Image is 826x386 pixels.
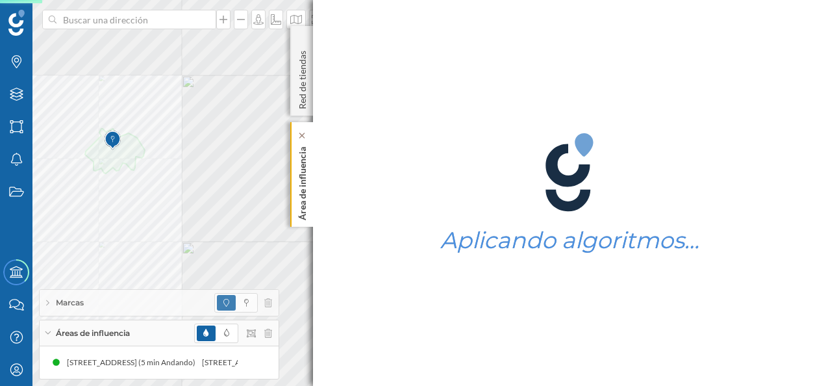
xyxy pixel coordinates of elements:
span: Soporte [26,9,72,21]
h1: Aplicando algoritmos… [440,228,699,253]
span: Marcas [56,297,84,309]
div: [STREET_ADDRESS] (5 min Andando) [180,356,315,369]
div: [STREET_ADDRESS] (5 min Andando) [45,356,180,369]
p: Red de tiendas [296,45,309,109]
img: Marker [105,127,121,153]
span: Áreas de influencia [56,328,130,339]
img: Geoblink Logo [8,10,25,36]
p: Área de influencia [296,142,309,220]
